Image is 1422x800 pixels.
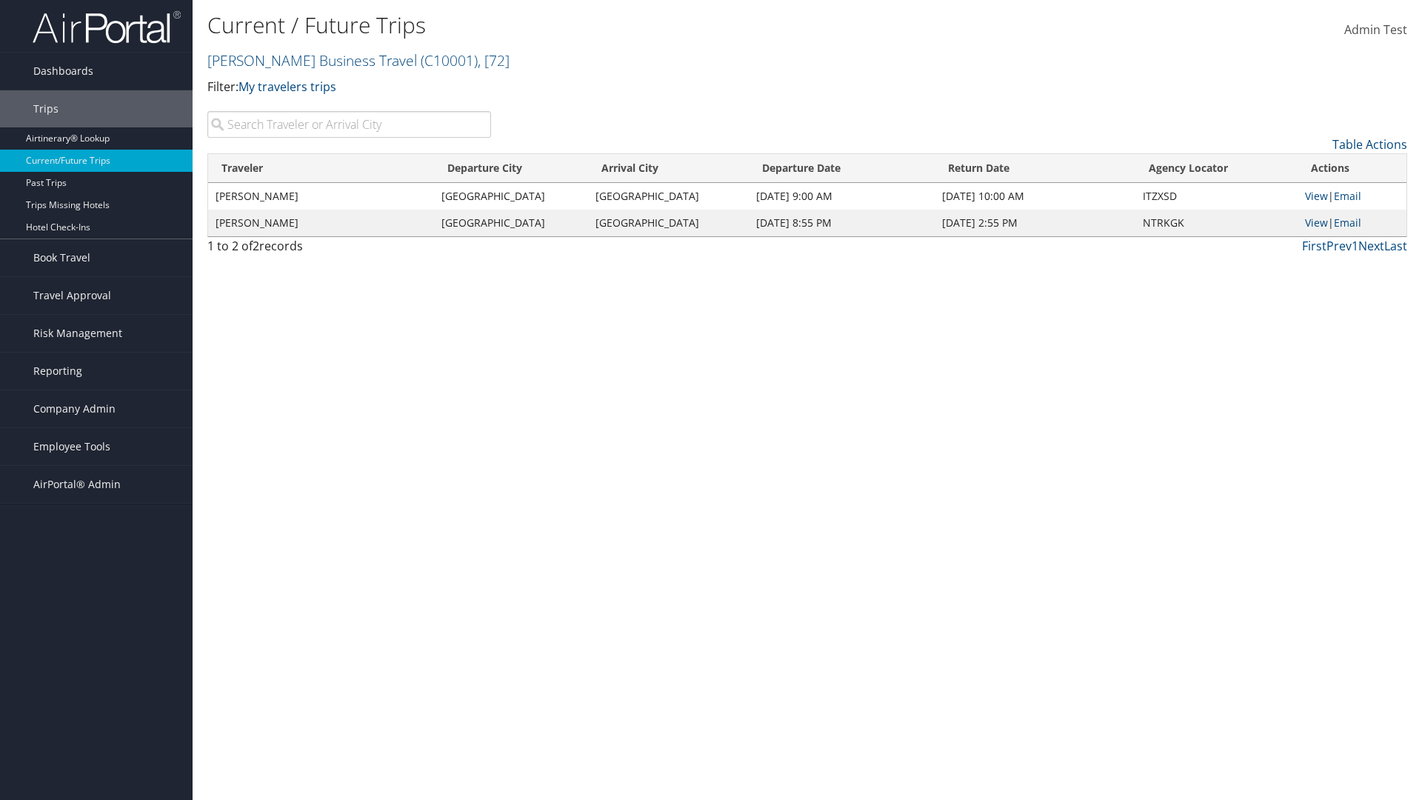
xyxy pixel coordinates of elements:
a: Last [1384,238,1407,254]
span: ( C10001 ) [421,50,478,70]
img: airportal-logo.png [33,10,181,44]
p: Filter: [207,78,1007,97]
a: 1 [1352,238,1358,254]
td: [DATE] 2:55 PM [935,210,1135,236]
a: [PERSON_NAME] Business Travel [207,50,510,70]
a: Next [1358,238,1384,254]
span: Trips [33,90,59,127]
th: Traveler: activate to sort column ascending [208,154,434,183]
td: [GEOGRAPHIC_DATA] [588,183,749,210]
th: Departure Date: activate to sort column descending [749,154,935,183]
th: Agency Locator: activate to sort column ascending [1135,154,1297,183]
td: | [1298,183,1406,210]
span: Dashboards [33,53,93,90]
th: Actions [1298,154,1406,183]
td: [DATE] 9:00 AM [749,183,935,210]
td: NTRKGK [1135,210,1297,236]
a: View [1305,216,1328,230]
span: Travel Approval [33,277,111,314]
span: 2 [253,238,259,254]
td: ITZXSD [1135,183,1297,210]
span: Admin Test [1344,21,1407,38]
span: Book Travel [33,239,90,276]
a: Prev [1326,238,1352,254]
span: Employee Tools [33,428,110,465]
a: View [1305,189,1328,203]
td: | [1298,210,1406,236]
span: Reporting [33,353,82,390]
th: Arrival City: activate to sort column ascending [588,154,749,183]
td: [DATE] 10:00 AM [935,183,1135,210]
td: [DATE] 8:55 PM [749,210,935,236]
span: , [ 72 ] [478,50,510,70]
span: Company Admin [33,390,116,427]
a: My travelers trips [238,79,336,95]
td: [GEOGRAPHIC_DATA] [434,183,588,210]
h1: Current / Future Trips [207,10,1007,41]
a: Admin Test [1344,7,1407,53]
th: Return Date: activate to sort column ascending [935,154,1135,183]
div: 1 to 2 of records [207,237,491,262]
th: Departure City: activate to sort column ascending [434,154,588,183]
input: Search Traveler or Arrival City [207,111,491,138]
td: [PERSON_NAME] [208,183,434,210]
td: [GEOGRAPHIC_DATA] [588,210,749,236]
a: Email [1334,189,1361,203]
span: AirPortal® Admin [33,466,121,503]
td: [GEOGRAPHIC_DATA] [434,210,588,236]
td: [PERSON_NAME] [208,210,434,236]
a: Email [1334,216,1361,230]
span: Risk Management [33,315,122,352]
a: First [1302,238,1326,254]
a: Table Actions [1332,136,1407,153]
